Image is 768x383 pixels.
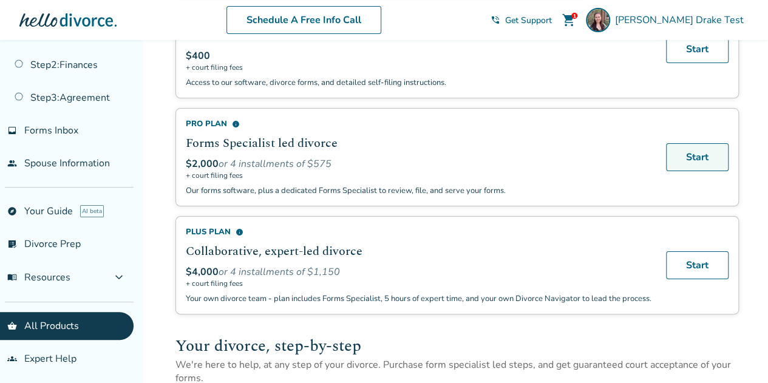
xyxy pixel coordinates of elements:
[586,8,610,32] img: Hannah Drake
[232,120,240,128] span: info
[562,13,576,27] span: shopping_cart
[186,157,651,171] div: or 4 installments of $575
[7,126,17,135] span: inbox
[186,265,219,279] span: $4,000
[7,321,17,331] span: shopping_basket
[186,49,210,63] span: $400
[186,77,651,88] p: Access to our software, divorce forms, and detailed self-filing instructions.
[7,158,17,168] span: people
[666,251,729,279] a: Start
[666,143,729,171] a: Start
[491,15,552,26] a: phone_in_talkGet Support
[186,134,651,152] h2: Forms Specialist led divorce
[571,13,577,19] div: 1
[186,265,651,279] div: or 4 installments of $1,150
[186,185,651,196] p: Our forms software, plus a dedicated Forms Specialist to review, file, and serve your forms.
[186,242,651,260] h2: Collaborative, expert-led divorce
[186,171,651,180] span: + court filing fees
[186,118,651,129] div: Pro Plan
[7,271,70,284] span: Resources
[175,334,739,358] h2: Your divorce, step-by-step
[186,293,651,304] p: Your own divorce team - plan includes Forms Specialist, 5 hours of expert time, and your own Divo...
[505,15,552,26] span: Get Support
[7,239,17,249] span: list_alt_check
[186,226,651,237] div: Plus Plan
[186,279,651,288] span: + court filing fees
[7,273,17,282] span: menu_book
[80,205,104,217] span: AI beta
[112,270,126,285] span: expand_more
[7,354,17,364] span: groups
[615,13,749,27] span: [PERSON_NAME] Drake Test
[491,15,500,25] span: phone_in_talk
[186,157,219,171] span: $2,000
[707,325,768,383] iframe: Chat Widget
[186,63,651,72] span: + court filing fees
[236,228,243,236] span: info
[24,124,78,137] span: Forms Inbox
[7,206,17,216] span: explore
[226,6,381,34] a: Schedule A Free Info Call
[666,35,729,63] a: Start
